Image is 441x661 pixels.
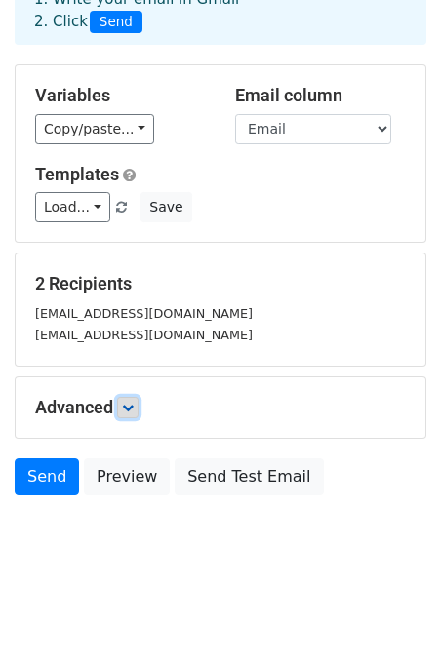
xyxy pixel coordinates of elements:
a: Send Test Email [175,458,323,495]
a: Load... [35,192,110,222]
h5: Advanced [35,397,406,418]
h5: 2 Recipients [35,273,406,294]
iframe: Chat Widget [343,567,441,661]
h5: Email column [235,85,406,106]
a: Templates [35,164,119,184]
h5: Variables [35,85,206,106]
small: [EMAIL_ADDRESS][DOMAIN_NAME] [35,306,253,321]
small: [EMAIL_ADDRESS][DOMAIN_NAME] [35,328,253,342]
span: Send [90,11,142,34]
a: Preview [84,458,170,495]
a: Send [15,458,79,495]
a: Copy/paste... [35,114,154,144]
button: Save [140,192,191,222]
